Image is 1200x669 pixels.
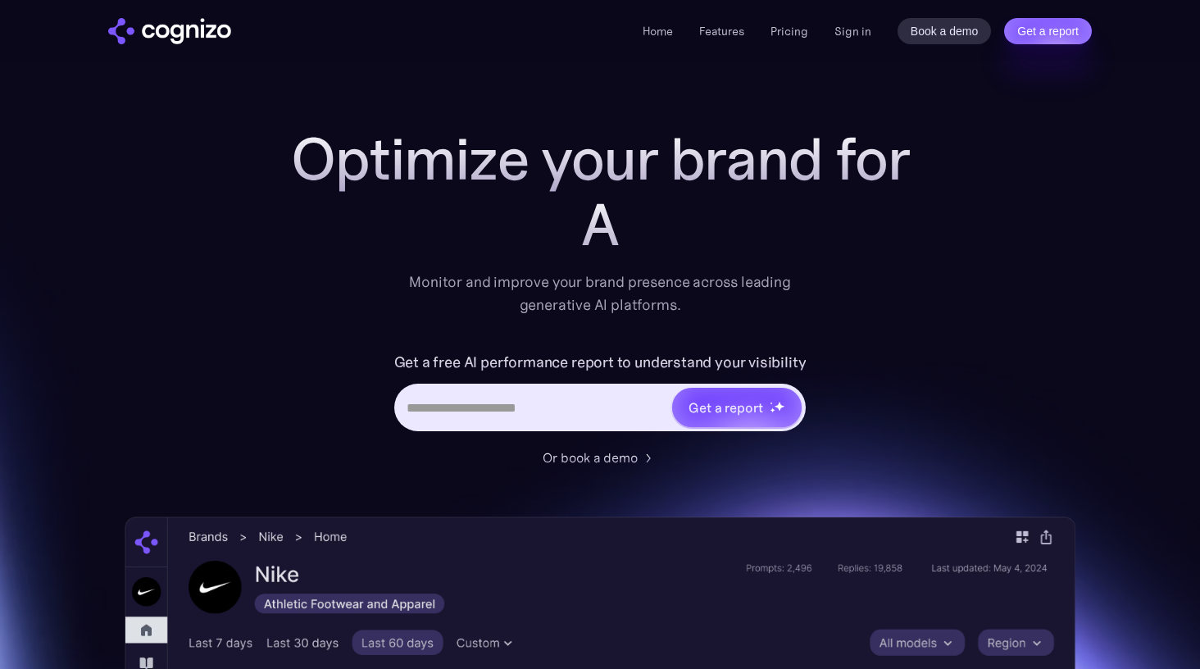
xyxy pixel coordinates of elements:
[834,21,871,41] a: Sign in
[770,24,808,39] a: Pricing
[643,24,673,39] a: Home
[770,407,775,413] img: star
[272,126,928,192] h1: Optimize your brand for
[108,18,231,44] a: home
[108,18,231,44] img: cognizo logo
[774,401,784,412] img: star
[898,18,992,44] a: Book a demo
[699,24,744,39] a: Features
[689,398,762,417] div: Get a report
[770,402,772,404] img: star
[543,448,657,467] a: Or book a demo
[543,448,638,467] div: Or book a demo
[394,349,807,439] form: Hero URL Input Form
[394,349,807,375] label: Get a free AI performance report to understand your visibility
[1004,18,1092,44] a: Get a report
[398,271,802,316] div: Monitor and improve your brand presence across leading generative AI platforms.
[670,386,803,429] a: Get a reportstarstarstar
[272,192,928,257] div: A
